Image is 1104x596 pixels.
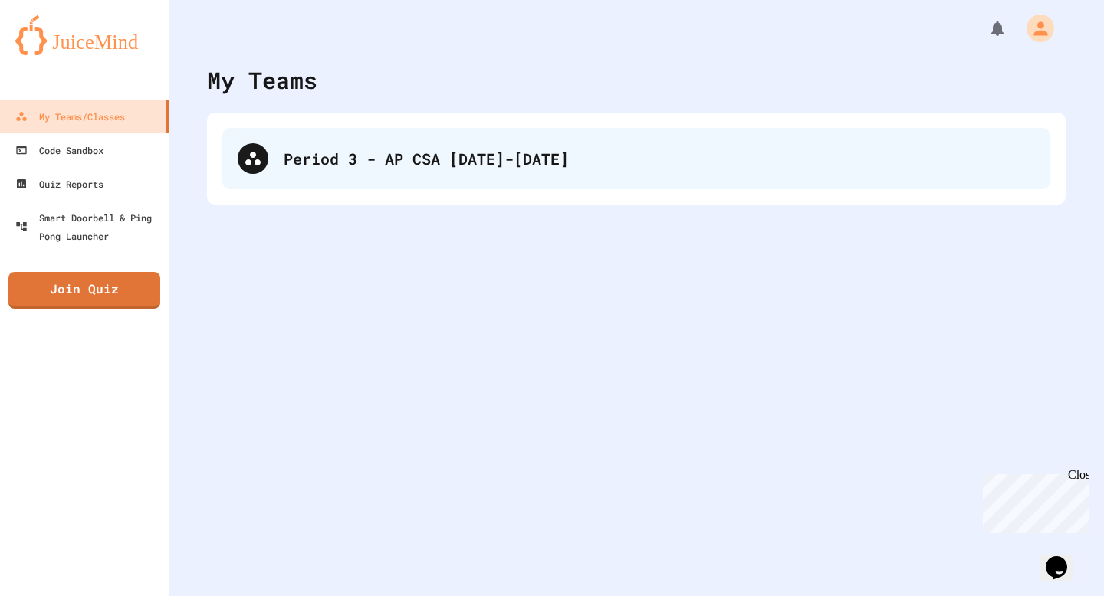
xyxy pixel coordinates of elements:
img: logo-orange.svg [15,15,153,55]
div: My Account [1010,11,1058,46]
a: Join Quiz [8,272,160,309]
div: My Teams [207,63,317,97]
iframe: chat widget [1040,535,1089,581]
div: Chat with us now!Close [6,6,106,97]
div: Smart Doorbell & Ping Pong Launcher [15,208,163,245]
div: Quiz Reports [15,175,103,193]
iframe: chat widget [977,468,1089,533]
div: Period 3 - AP CSA [DATE]-[DATE] [284,147,1035,170]
div: Code Sandbox [15,141,103,159]
div: My Teams/Classes [15,107,125,126]
div: Period 3 - AP CSA [DATE]-[DATE] [222,128,1050,189]
div: My Notifications [960,15,1010,41]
